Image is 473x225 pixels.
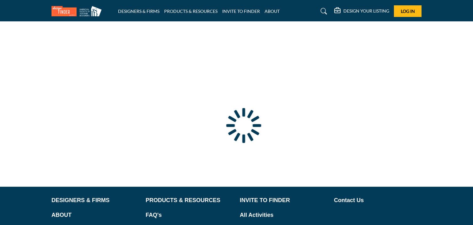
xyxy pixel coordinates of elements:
[164,8,218,14] a: PRODUCTS & RESOURCES
[265,8,280,14] a: ABOUT
[334,8,389,15] div: DESIGN YOUR LISTING
[51,196,139,205] a: DESIGNERS & FIRMS
[146,211,233,219] a: FAQ's
[51,211,139,219] a: ABOUT
[51,6,105,16] img: Site Logo
[146,196,233,205] a: PRODUCTS & RESOURCES
[240,196,327,205] a: INVITE TO FINDER
[118,8,159,14] a: DESIGNERS & FIRMS
[222,8,260,14] a: INVITE TO FINDER
[334,196,422,205] a: Contact Us
[314,6,331,16] a: Search
[401,8,415,14] span: Log In
[343,8,389,14] h5: DESIGN YOUR LISTING
[394,5,422,17] button: Log In
[240,211,327,219] a: All Activities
